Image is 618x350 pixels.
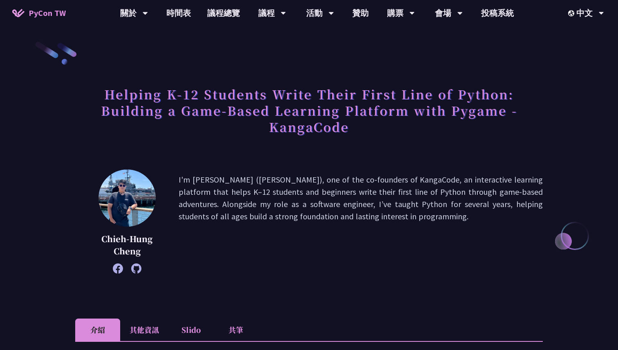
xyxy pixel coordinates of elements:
a: PyCon TW [4,3,74,23]
h1: Helping K-12 Students Write Their First Line of Python: Building a Game-Based Learning Platform w... [75,82,543,139]
img: Chieh-Hung Cheng [99,169,156,227]
li: 介紹 [75,319,120,341]
li: 共筆 [213,319,258,341]
li: Slido [168,319,213,341]
p: Chieh-Hung Cheng [96,233,158,257]
p: I'm [PERSON_NAME] ([PERSON_NAME]), one of the co-founders of KangaCode, an interactive learning p... [179,174,543,270]
img: Home icon of PyCon TW 2025 [12,9,25,17]
li: 其他資訊 [120,319,168,341]
span: PyCon TW [29,7,66,19]
img: Locale Icon [568,10,576,16]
